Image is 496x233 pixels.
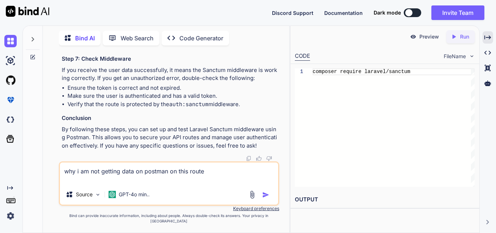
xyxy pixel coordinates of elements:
p: Bind AI [75,34,95,43]
p: Bind can provide inaccurate information, including about people. Always double-check its answers.... [59,213,279,224]
code: auth:sanctum [169,101,208,108]
p: Preview [419,33,439,40]
img: chat [4,35,17,47]
img: darkCloudIdeIcon [4,113,17,126]
p: Keyboard preferences [59,206,279,212]
textarea: why i am not getting data on postman on this route [60,162,278,184]
img: dislike [266,156,272,161]
img: ai-studio [4,55,17,67]
p: GPT-4o min.. [119,191,150,198]
img: GPT-4o mini [109,191,116,198]
p: If you receive the user data successfully, it means the Sanctum middleware is working correctly. ... [62,66,278,83]
img: settings [4,210,17,222]
img: Pick Models [95,192,101,198]
span: FileName [444,53,466,60]
img: chevron down [469,53,475,59]
p: Web Search [121,34,154,43]
h3: Step 7: Check Middleware [62,55,278,63]
button: Discord Support [272,9,313,17]
img: Bind AI [6,6,49,17]
li: Make sure the user is authenticated and has a valid token. [68,92,278,100]
button: Invite Team [431,5,484,20]
img: premium [4,94,17,106]
span: Discord Support [272,10,313,16]
p: Code Generator [179,34,223,43]
div: 1 [295,68,303,75]
p: Source [76,191,93,198]
img: like [256,156,262,161]
img: githubLight [4,74,17,87]
span: Dark mode [374,9,401,16]
p: By following these steps, you can set up and test Laravel Sanctum middleware using Postman. This ... [62,125,278,150]
img: preview [410,33,416,40]
h2: OUTPUT [290,191,479,208]
h3: Conclusion [62,114,278,122]
img: attachment [248,190,256,199]
span: Documentation [324,10,363,16]
button: Documentation [324,9,363,17]
p: Run [460,33,469,40]
li: Ensure the token is correct and not expired. [68,84,278,92]
div: CODE [295,52,310,61]
img: copy [246,156,252,161]
img: icon [262,191,269,198]
span: composer require laravel/sanctum [313,69,410,75]
li: Verify that the route is protected by the middleware. [68,100,278,109]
